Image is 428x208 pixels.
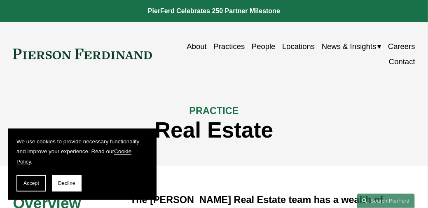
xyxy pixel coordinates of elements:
span: News & Insights [322,40,377,53]
p: We use cookies to provide necessary functionality and improve your experience. Read our . [16,137,148,167]
span: PRACTICE [189,105,239,116]
a: Locations [282,39,315,54]
span: Decline [58,180,75,186]
section: Cookie banner [8,129,157,200]
button: Accept [16,175,46,192]
a: folder dropdown [322,39,381,54]
a: Careers [388,39,415,54]
button: Decline [52,175,82,192]
span: Accept [23,180,39,186]
a: About [187,39,206,54]
a: People [252,39,276,54]
h1: Real Estate [13,117,415,143]
a: Contact [389,54,415,69]
a: Search this site [357,194,415,208]
a: Cookie Policy [16,148,131,164]
a: Practices [213,39,245,54]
